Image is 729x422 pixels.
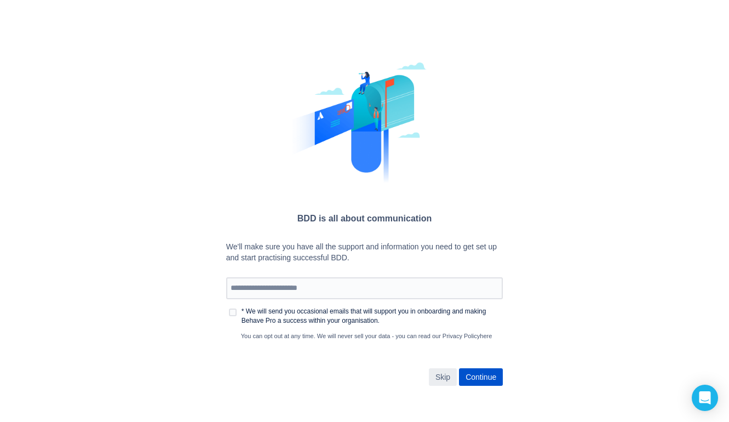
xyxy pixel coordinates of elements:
span: * We will send you occasional emails that will support you in onboarding and making Behave Pro a ... [239,306,503,327]
div: Open Intercom Messenger [692,385,718,411]
p: We'll make sure you have all the support and information you need to get set up and start practis... [226,242,503,264]
button: Skip [429,368,457,386]
span: Continue [466,368,496,386]
img: 1c4f1bf0db7ddf01978999a9f4b61423.png [290,55,439,192]
span: Skip [435,368,450,386]
button: Continue [459,368,503,386]
h3: BDD is all about communication [154,212,574,225]
p: You can opt out at any time. We will never sell your data - you can read our Privacy Policy [226,332,503,341]
a: here [480,333,492,339]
